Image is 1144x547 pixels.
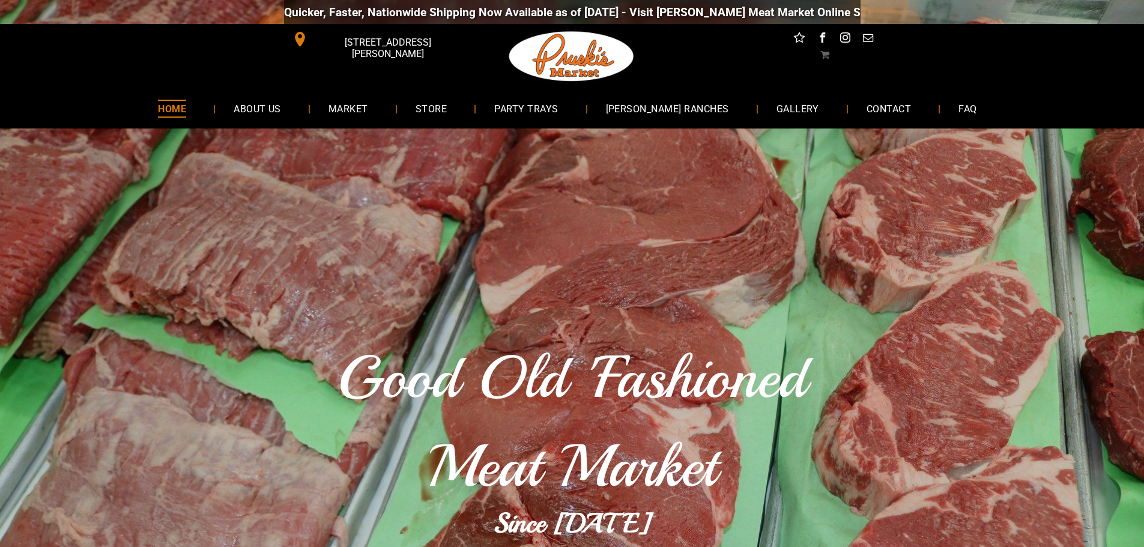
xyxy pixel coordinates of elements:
img: Pruski-s+Market+HQ+Logo2-259w.png [507,24,637,89]
a: GALLERY [758,92,837,124]
a: CONTACT [849,92,929,124]
a: ABOUT US [216,92,299,124]
a: facebook [814,30,830,49]
a: PARTY TRAYS [476,92,576,124]
a: Social network [791,30,807,49]
a: email [860,30,876,49]
a: [PERSON_NAME] RANCHES [588,92,747,124]
a: FAQ [940,92,994,124]
a: STORE [398,92,465,124]
a: [STREET_ADDRESS][PERSON_NAME] [284,30,468,49]
a: MARKET [310,92,386,124]
span: Good Old 'Fashioned Meat Market [337,340,807,504]
span: [STREET_ADDRESS][PERSON_NAME] [310,31,465,65]
a: HOME [140,92,204,124]
b: Since [DATE] [494,506,651,540]
a: instagram [837,30,853,49]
